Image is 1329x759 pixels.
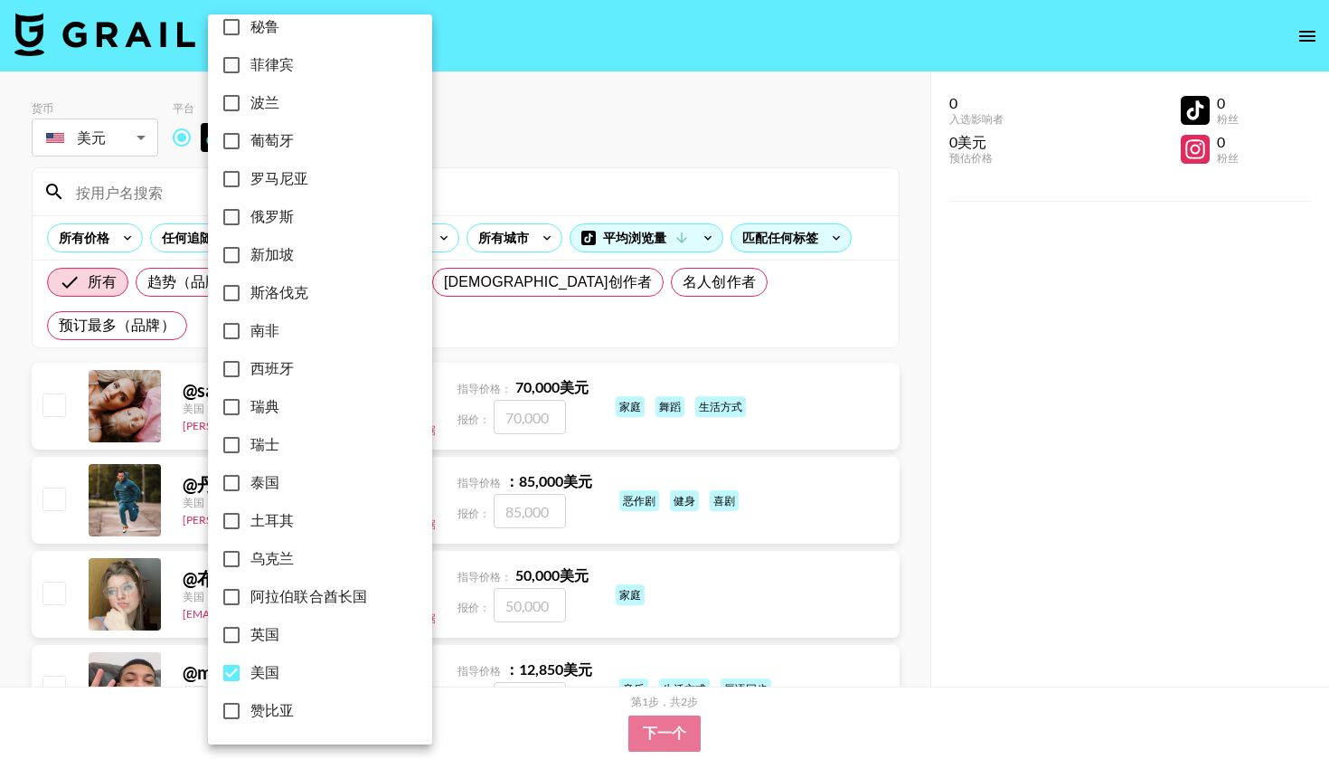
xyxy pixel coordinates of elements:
[250,434,279,456] span: 瑞士
[250,54,294,76] span: 菲律宾
[250,548,294,570] span: 乌克兰
[250,662,279,684] span: 美国
[1239,669,1307,737] iframe: 漂移小部件聊天控制器
[250,16,279,38] span: 秘鲁
[250,130,294,152] span: 葡萄牙
[250,700,294,722] span: 赞比亚
[250,510,294,532] span: 土耳其
[250,244,294,266] span: 新加坡
[250,320,279,342] span: 南非
[250,586,367,608] span: 阿拉伯联合酋长国
[250,624,279,646] span: 英国
[250,358,294,380] span: 西班牙
[250,168,309,190] span: 罗马尼亚
[250,206,294,228] span: 俄罗斯
[250,472,279,494] span: 泰国
[250,396,279,418] span: 瑞典
[250,282,309,304] span: 斯洛伐克
[250,92,279,114] span: 波兰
